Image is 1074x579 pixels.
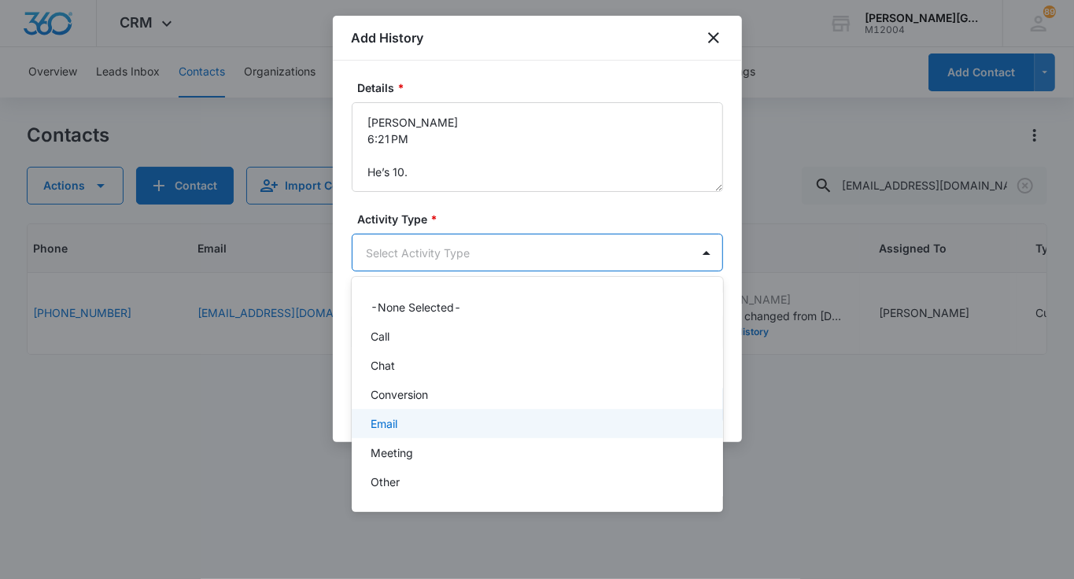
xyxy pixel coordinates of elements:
p: Conversion [371,386,428,403]
p: Meeting [371,444,413,461]
p: -None Selected- [371,299,461,315]
p: Email [371,415,397,432]
p: Call [371,328,389,345]
p: Other [371,474,400,490]
p: Chat [371,357,395,374]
